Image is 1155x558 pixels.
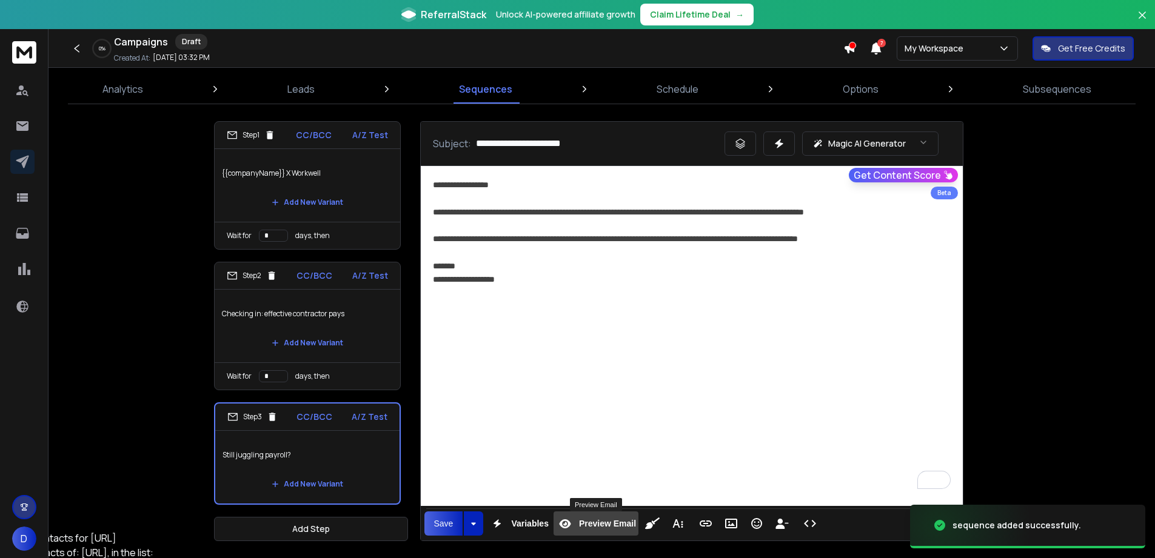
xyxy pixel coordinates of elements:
[509,519,551,529] span: Variables
[931,187,958,199] div: Beta
[12,526,36,551] button: D
[295,371,330,381] p: days, then
[352,270,388,282] p: A/Z Test
[114,35,168,49] h1: Campaigns
[262,190,353,214] button: Add New Variant
[745,511,768,536] button: Emoticons
[214,121,401,250] li: Step1CC/BCCA/Z Test{{companyName}} X WorkwellAdd New VariantWait fordays, then
[496,8,635,21] p: Unlock AI-powered affiliate growth
[352,411,387,423] p: A/Z Test
[296,270,332,282] p: CC/BCC
[577,519,638,529] span: Preview Email
[421,166,963,501] div: To enrich screen reader interactions, please activate Accessibility in Grammarly extension settings
[877,39,886,47] span: 7
[296,129,332,141] p: CC/BCC
[214,402,401,505] li: Step3CC/BCCA/Z TestStill juggling payroll?Add New Variant
[280,75,322,104] a: Leads
[214,517,408,541] button: Add Step
[649,75,706,104] a: Schedule
[262,331,353,355] button: Add New Variant
[433,136,471,151] p: Subject:
[222,156,393,190] p: {{companyName}} X Workwell
[452,75,520,104] a: Sequences
[1023,82,1091,96] p: Subsequences
[771,511,794,536] button: Insert Unsubscribe Link
[227,371,252,381] p: Wait for
[153,53,210,62] p: [DATE] 03:32 PM
[952,519,1081,531] div: sequence added successfully.
[424,511,463,536] button: Save
[641,511,664,536] button: Clean HTML
[657,82,698,96] p: Schedule
[227,270,277,281] div: Step 2
[262,472,353,496] button: Add New Variant
[843,82,879,96] p: Options
[114,53,150,63] p: Created At:
[802,131,939,156] button: Magic AI Generator
[835,75,886,104] a: Options
[222,297,393,331] p: Checking in: effective contractor pays
[486,511,551,536] button: Variables
[95,75,150,104] a: Analytics
[1058,42,1125,55] p: Get Free Credits
[102,82,143,96] p: Analytics
[694,511,717,536] button: Insert Link (Ctrl+K)
[735,8,744,21] span: →
[295,231,330,241] p: days, then
[849,168,958,182] button: Get Content Score
[640,4,754,25] button: Claim Lifetime Deal→
[554,511,638,536] button: Preview Email
[1134,7,1150,36] button: Close banner
[227,231,252,241] p: Wait for
[798,511,822,536] button: Code View
[720,511,743,536] button: Insert Image (Ctrl+P)
[352,129,388,141] p: A/Z Test
[421,7,486,22] span: ReferralStack
[214,262,401,390] li: Step2CC/BCCA/Z TestChecking in: effective contractor paysAdd New VariantWait fordays, then
[99,45,105,52] p: 0 %
[223,438,392,472] p: Still juggling payroll?
[828,138,906,150] p: Magic AI Generator
[905,42,968,55] p: My Workspace
[1033,36,1134,61] button: Get Free Credits
[570,498,622,511] div: Preview Email
[666,511,689,536] button: More Text
[175,34,207,50] div: Draft
[296,411,332,423] p: CC/BCC
[227,130,275,141] div: Step 1
[227,411,278,422] div: Step 3
[459,82,512,96] p: Sequences
[287,82,315,96] p: Leads
[1016,75,1099,104] a: Subsequences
